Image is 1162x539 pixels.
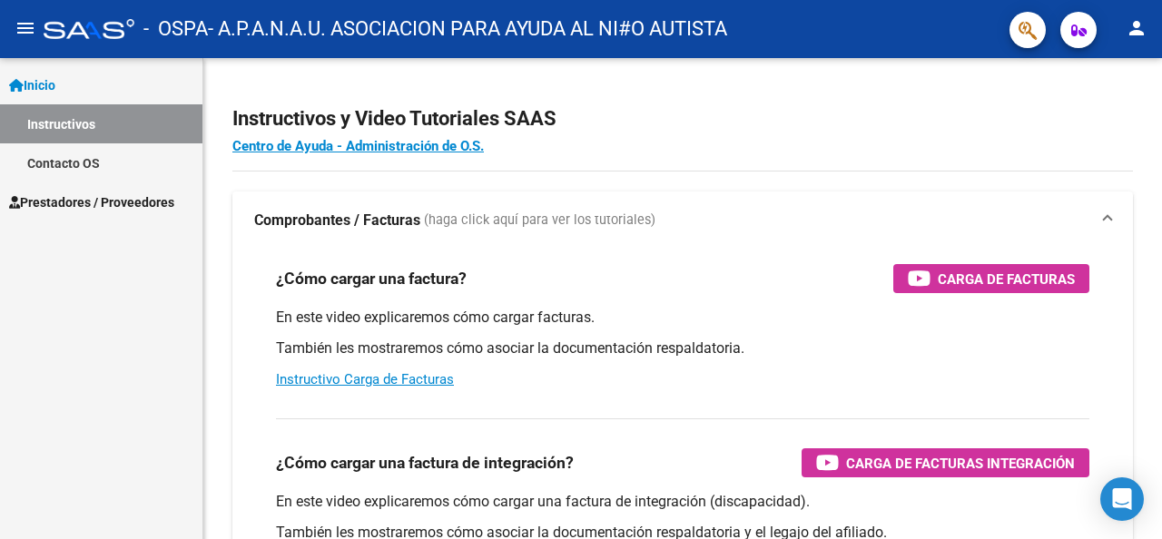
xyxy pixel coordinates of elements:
[232,191,1133,250] mat-expansion-panel-header: Comprobantes / Facturas (haga click aquí para ver los tutoriales)
[276,308,1089,328] p: En este video explicaremos cómo cargar facturas.
[846,452,1075,475] span: Carga de Facturas Integración
[232,102,1133,136] h2: Instructivos y Video Tutoriales SAAS
[1100,477,1144,521] div: Open Intercom Messenger
[9,192,174,212] span: Prestadores / Proveedores
[893,264,1089,293] button: Carga de Facturas
[276,450,574,475] h3: ¿Cómo cargar una factura de integración?
[276,371,454,387] a: Instructivo Carga de Facturas
[802,448,1089,477] button: Carga de Facturas Integración
[424,211,655,230] span: (haga click aquí para ver los tutoriales)
[15,17,36,39] mat-icon: menu
[276,266,467,291] h3: ¿Cómo cargar una factura?
[208,9,727,49] span: - A.P.A.N.A.U. ASOCIACION PARA AYUDA AL NI#O AUTISTA
[232,138,484,154] a: Centro de Ayuda - Administración de O.S.
[276,338,1089,358] p: También les mostraremos cómo asociar la documentación respaldatoria.
[1126,17,1147,39] mat-icon: person
[9,75,55,95] span: Inicio
[254,211,420,230] strong: Comprobantes / Facturas
[938,268,1075,290] span: Carga de Facturas
[143,9,208,49] span: - OSPA
[276,492,1089,512] p: En este video explicaremos cómo cargar una factura de integración (discapacidad).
